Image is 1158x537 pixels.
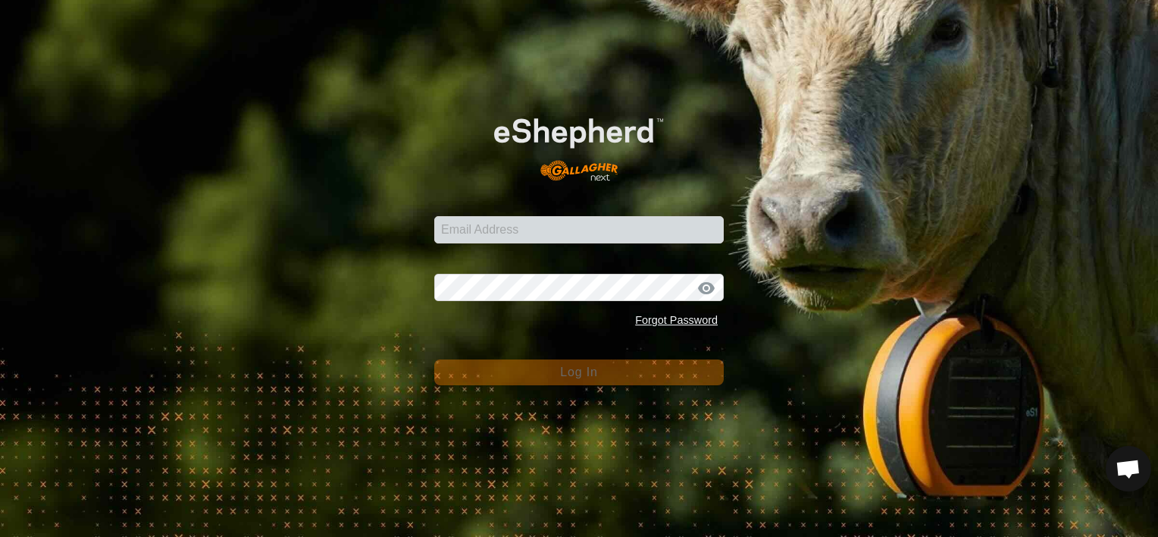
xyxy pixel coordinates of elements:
a: Open chat [1106,446,1151,491]
span: Log In [560,366,597,378]
a: Forgot Password [635,314,718,326]
input: Email Address [434,216,724,243]
button: Log In [434,360,724,385]
img: E-shepherd Logo [463,94,695,193]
